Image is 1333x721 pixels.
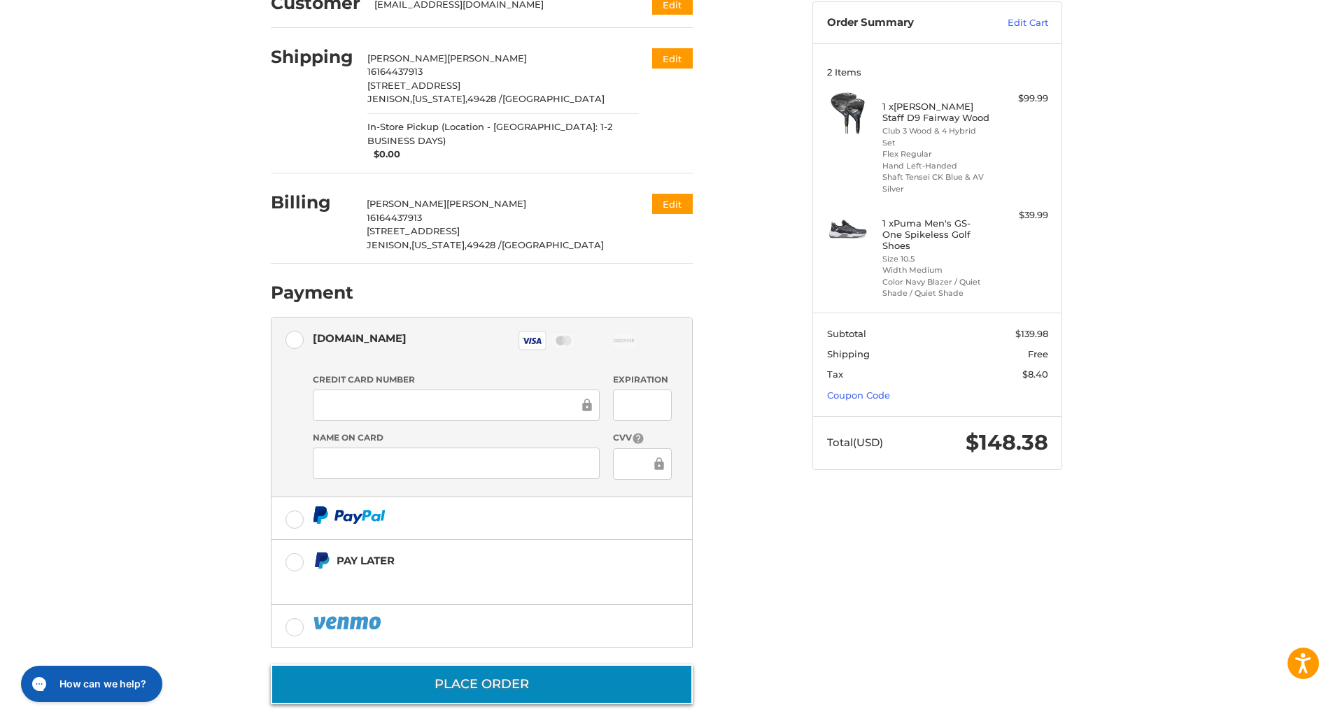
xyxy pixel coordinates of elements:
[993,92,1048,106] div: $99.99
[447,52,527,64] span: [PERSON_NAME]
[412,93,467,104] span: [US_STATE],
[882,276,989,299] li: Color Navy Blazer / Quiet Shade / Quiet Shade
[882,101,989,124] h4: 1 x [PERSON_NAME] Staff D9 Fairway Wood
[367,66,423,77] span: 16164437913
[1028,348,1048,359] span: Free
[313,373,600,386] label: Credit Card Number
[882,125,989,148] li: Club 3 Wood & 4 Hybrid Set
[367,212,422,223] span: 16164437913
[467,239,502,250] span: 49428 /
[367,52,447,64] span: [PERSON_NAME]
[993,208,1048,222] div: $39.99
[827,390,890,401] a: Coupon Code
[337,549,605,572] div: Pay Later
[966,429,1048,455] span: $148.38
[613,431,671,445] label: CVV
[827,369,843,380] span: Tax
[313,506,386,524] img: PayPal icon
[367,239,411,250] span: JENISON,
[313,614,384,631] img: PayPal icon
[467,93,502,104] span: 49428 /
[882,264,989,276] li: Width Medium
[882,160,989,172] li: Hand Left-Handed
[502,239,604,250] span: [GEOGRAPHIC_DATA]
[613,373,671,386] label: Expiration
[313,327,407,350] div: [DOMAIN_NAME]
[367,225,460,236] span: [STREET_ADDRESS]
[271,46,353,68] h2: Shipping
[367,93,412,104] span: JENISON,
[882,148,989,160] li: Flex Regular
[411,239,467,250] span: [US_STATE],
[313,575,605,587] iframe: PayPal Message 1
[14,661,167,707] iframe: Gorgias live chat messenger
[1022,369,1048,380] span: $8.40
[367,80,460,91] span: [STREET_ADDRESS]
[313,431,600,444] label: Name on Card
[313,552,330,569] img: Pay Later icon
[652,194,693,214] button: Edit
[271,664,693,704] button: Place Order
[827,348,870,359] span: Shipping
[271,192,353,213] h2: Billing
[827,328,866,339] span: Subtotal
[652,48,693,69] button: Edit
[367,120,639,148] span: In-Store Pickup (Location - [GEOGRAPHIC_DATA]: 1-2 BUSINESS DAYS)
[827,16,978,30] h3: Order Summary
[367,148,401,162] span: $0.00
[827,66,1048,78] h3: 2 Items
[271,282,353,304] h2: Payment
[882,171,989,194] li: Shaft Tensei CK Blue & AV Silver
[882,217,989,252] h4: 1 x Puma Men's GS-One Spikeless Golf Shoes
[827,436,883,449] span: Total (USD)
[367,198,446,209] span: [PERSON_NAME]
[1015,328,1048,339] span: $139.98
[882,253,989,265] li: Size 10.5
[502,93,605,104] span: [GEOGRAPHIC_DATA]
[446,198,526,209] span: [PERSON_NAME]
[978,16,1048,30] a: Edit Cart
[1218,683,1333,721] iframe: Google Customer Reviews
